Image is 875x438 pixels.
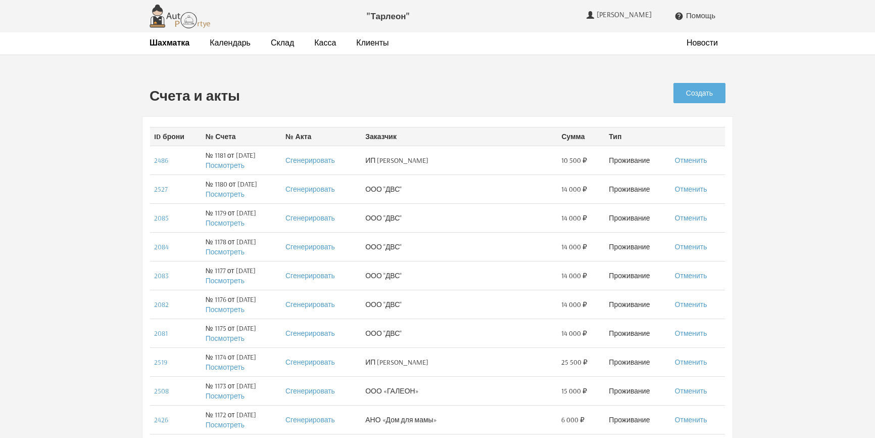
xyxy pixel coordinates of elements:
[285,358,335,367] a: Сгенерировать
[361,261,557,290] td: ООО "ДВС"
[206,391,245,401] a: Посмотреть
[271,37,294,48] a: Склад
[206,190,245,199] a: Посмотреть
[605,261,670,290] td: Проживание
[202,376,281,405] td: № 1173 от [DATE]
[605,347,670,376] td: Проживание
[605,174,670,203] td: Проживание
[356,37,388,48] a: Клиенты
[285,156,335,165] a: Сгенерировать
[281,127,361,146] th: № Акта
[314,37,336,48] a: Касса
[202,203,281,232] td: № 1179 от [DATE]
[206,363,245,372] a: Посмотреть
[675,329,707,338] a: Отменить
[285,271,335,280] a: Сгенерировать
[605,146,670,174] td: Проживание
[675,156,707,165] a: Отменить
[561,213,587,223] span: 14 000 ₽
[285,386,335,396] a: Сгенерировать
[557,127,605,146] th: Сумма
[285,300,335,309] a: Сгенерировать
[285,329,335,338] a: Сгенерировать
[154,156,168,165] a: 2486
[285,242,335,251] a: Сгенерировать
[675,185,707,194] a: Отменить
[675,358,707,367] a: Отменить
[561,184,587,194] span: 14 000 ₽
[154,213,169,223] a: 2085
[154,300,169,309] a: 2082
[561,271,587,281] span: 14 000 ₽
[361,376,557,405] td: ООО «ГАЛЕОН»
[561,357,588,367] span: 25 500 ₽
[202,146,281,174] td: № 1181 от [DATE]
[154,185,168,194] a: 2527
[361,174,557,203] td: ООО "ДВС"
[605,290,670,319] td: Проживание
[206,420,245,429] a: Посмотреть
[675,415,707,424] a: Отменить
[202,319,281,347] td: № 1175 от [DATE]
[605,319,670,347] td: Проживание
[206,334,245,343] a: Посмотреть
[675,242,707,251] a: Отменить
[561,415,585,425] span: 6 000 ₽
[561,386,587,396] span: 15 000 ₽
[154,415,168,424] a: 2426
[206,276,245,285] a: Посмотреть
[561,242,587,252] span: 14 000 ₽
[361,146,557,174] td: ИП [PERSON_NAME]
[285,185,335,194] a: Сгенерировать
[202,174,281,203] td: № 1180 от [DATE]
[210,37,251,48] a: Календарь
[202,261,281,290] td: № 1177 от [DATE]
[675,300,707,309] a: Отменить
[154,242,169,251] a: 2084
[361,290,557,319] td: ООО "ДВС"
[605,127,670,146] th: Тип
[561,155,587,165] span: 10 500 ₽
[605,232,670,261] td: Проживание
[150,127,202,146] th: ID брони
[206,218,245,228] a: Посмотреть
[674,12,684,21] i: 
[206,305,245,314] a: Посмотреть
[605,405,670,434] td: Проживание
[154,329,168,338] a: 2081
[202,127,281,146] th: № Счета
[285,415,335,424] a: Сгенерировать
[361,232,557,261] td: ООО "ДВС"
[605,203,670,232] td: Проживание
[206,161,245,170] a: Посмотреть
[675,271,707,280] a: Отменить
[673,83,725,103] a: Создать
[154,358,167,367] a: 2519
[202,232,281,261] td: № 1178 от [DATE]
[605,376,670,405] td: Проживание
[150,37,189,48] strong: Шахматка
[206,247,245,256] a: Посмотреть
[150,37,189,48] a: Шахматка
[361,319,557,347] td: ООО "ДВС"
[561,328,587,338] span: 14 000 ₽
[154,386,169,396] a: 2508
[202,290,281,319] td: № 1176 от [DATE]
[361,203,557,232] td: ООО "ДВС"
[675,386,707,396] a: Отменить
[154,271,169,280] a: 2083
[597,10,654,19] span: [PERSON_NAME]
[150,88,578,104] h2: Счета и акты
[561,299,587,310] span: 14 000 ₽
[361,127,557,146] th: Заказчик
[361,347,557,376] td: ИП [PERSON_NAME]
[675,213,707,223] a: Отменить
[202,347,281,376] td: № 1174 от [DATE]
[285,213,335,223] a: Сгенерировать
[686,11,715,20] span: Помощь
[361,405,557,434] td: АНО «Дом для мамы»
[687,37,718,48] a: Новости
[202,405,281,434] td: № 1172 от [DATE]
